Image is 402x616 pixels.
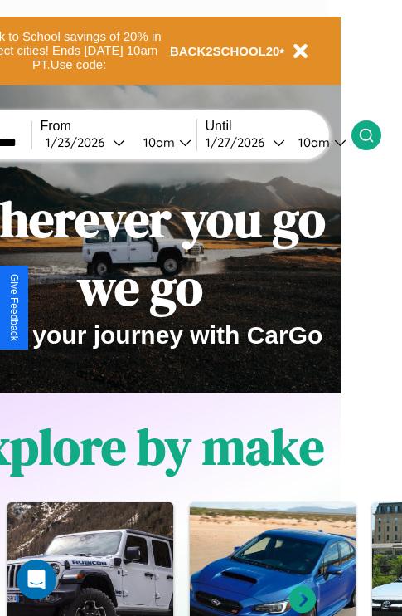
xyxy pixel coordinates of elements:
button: 10am [130,134,196,151]
div: 1 / 27 / 2026 [206,134,273,150]
button: 10am [285,134,351,151]
label: Until [206,119,351,134]
div: 10am [135,134,179,150]
b: BACK2SCHOOL20 [170,44,280,58]
div: Give Feedback [8,274,20,341]
div: Open Intercom Messenger [17,560,56,599]
label: From [41,119,196,134]
div: 10am [290,134,334,150]
button: 1/23/2026 [41,134,130,151]
div: 1 / 23 / 2026 [46,134,113,150]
